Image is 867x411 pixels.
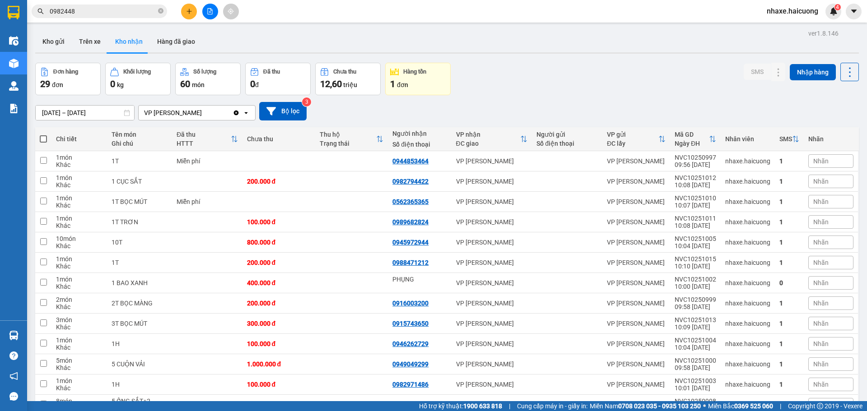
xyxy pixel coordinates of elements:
button: Khối lượng0kg [105,63,171,95]
div: 2T BỌC MÀNG [112,300,168,307]
div: nhaxe.haicuong [725,259,770,266]
span: search [37,8,44,14]
div: 1 món [56,174,103,181]
div: VP [PERSON_NAME] [456,279,528,286]
span: close-circle [158,8,163,14]
button: Hàng tồn1đơn [385,63,451,95]
div: 10:09 [DATE] [675,323,716,331]
th: Toggle SortBy [775,127,804,151]
div: VP nhận [456,131,521,138]
img: warehouse-icon [9,81,19,91]
div: VP [PERSON_NAME] [607,218,666,226]
div: VP [PERSON_NAME] [607,401,666,408]
button: Bộ lọc [259,102,307,120]
div: 10:08 [DATE] [675,222,716,229]
div: 1 [779,340,799,347]
div: nhaxe.haicuong [725,198,770,205]
button: Kho nhận [108,31,150,52]
div: 0982794422 [392,178,429,185]
div: Khác [56,384,103,392]
div: Hàng tồn [403,69,426,75]
button: Chưa thu12,60 triệu [315,63,381,95]
div: Khác [56,303,103,310]
div: Số lượng [193,69,216,75]
span: 0 [110,79,115,89]
img: warehouse-icon [9,59,19,68]
div: 1 món [56,154,103,161]
span: Nhãn [813,300,829,307]
div: Khác [56,202,103,209]
span: 60 [180,79,190,89]
div: VP [PERSON_NAME] [456,360,528,368]
span: 1 [390,79,395,89]
div: VP [PERSON_NAME] [607,300,666,307]
div: 8 món [56,397,103,405]
th: Toggle SortBy [602,127,670,151]
th: Toggle SortBy [315,127,388,151]
input: Selected VP Nguyễn Văn Cừ. [203,108,204,117]
img: warehouse-icon [9,331,19,340]
div: 1T TRƠN [112,218,168,226]
div: Khác [56,181,103,189]
span: kg [117,81,124,88]
div: NVC10251003 [675,377,716,384]
div: Khác [56,242,103,249]
div: VP [PERSON_NAME] [607,239,666,246]
button: Hàng đã giao [150,31,202,52]
div: 1T [112,157,168,165]
div: 400.000 đ [247,279,311,286]
img: solution-icon [9,104,19,113]
span: món [192,81,205,88]
div: 0949049299 [392,360,429,368]
div: 1 món [56,276,103,283]
div: 1 [779,157,799,165]
span: nhaxe.haicuong [760,5,825,17]
span: | [780,401,781,411]
div: nhaxe.haicuong [725,340,770,347]
div: 10:10 [DATE] [675,263,716,270]
div: 10T [112,239,168,246]
div: 0988471212 [392,259,429,266]
span: question-circle [9,351,18,360]
div: Khác [56,323,103,331]
div: Nhân viên [725,135,770,143]
span: 29 [40,79,50,89]
span: close-circle [158,7,163,16]
div: Chi tiết [56,135,103,143]
div: Miễn phí [177,198,238,205]
span: Nhãn [813,239,829,246]
div: 1 [779,198,799,205]
div: nhaxe.haicuong [725,401,770,408]
div: NVC10251005 [675,235,716,242]
div: NVC10251015 [675,255,716,263]
div: 3T BỌC MÚT [112,320,168,327]
div: 1 món [56,377,103,384]
span: Cung cấp máy in - giấy in: [517,401,587,411]
div: 1T [112,259,168,266]
div: 2 món [56,296,103,303]
div: 0946262729 [392,340,429,347]
span: notification [9,372,18,380]
div: VP [PERSON_NAME] [607,178,666,185]
div: 0944853464 [392,157,429,165]
button: Số lượng60món [175,63,241,95]
input: Select a date range. [36,106,134,120]
img: icon-new-feature [830,7,838,15]
span: | [509,401,510,411]
div: Người gửi [536,131,598,138]
div: ĐC giao [456,140,521,147]
div: 200.000 đ [247,178,311,185]
div: 1 [779,259,799,266]
div: VP gửi [607,131,658,138]
span: Nhãn [813,401,829,408]
span: Nhãn [813,178,829,185]
span: aim [228,8,234,14]
button: file-add [202,4,218,19]
div: 1T BỌC MÚT [112,198,168,205]
div: VP [PERSON_NAME] [456,239,528,246]
div: VP [PERSON_NAME] [607,259,666,266]
button: Kho gửi [35,31,72,52]
div: Ghi chú [112,140,168,147]
div: 100.000 đ [247,218,311,226]
svg: open [242,109,250,116]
